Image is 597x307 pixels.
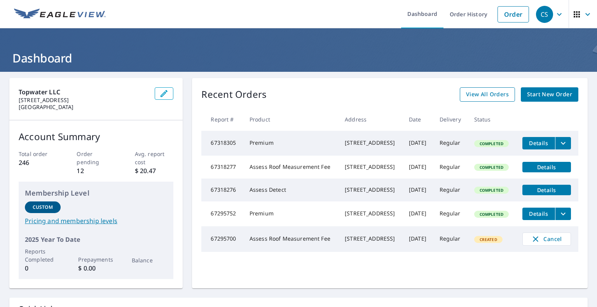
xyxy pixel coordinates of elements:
[345,186,396,194] div: [STREET_ADDRESS]
[475,237,502,242] span: Created
[433,201,468,226] td: Regular
[135,150,174,166] p: Avg. report cost
[243,226,339,252] td: Assess Roof Measurement Fee
[201,108,243,131] th: Report #
[243,131,339,156] td: Premium
[132,256,168,264] p: Balance
[527,186,566,194] span: Details
[497,6,529,23] a: Order
[403,131,433,156] td: [DATE]
[522,162,571,172] button: detailsBtn-67318277
[433,108,468,131] th: Delivery
[475,141,508,146] span: Completed
[201,156,243,179] td: 67318277
[466,90,509,99] span: View All Orders
[468,108,516,131] th: Status
[243,201,339,226] td: Premium
[433,156,468,179] td: Regular
[243,108,339,131] th: Product
[243,179,339,201] td: Assess Detect
[201,87,267,102] p: Recent Orders
[531,234,563,244] span: Cancel
[536,6,553,23] div: CS
[77,166,115,175] p: 12
[243,156,339,179] td: Assess Roof Measurement Fee
[521,87,578,102] a: Start New Order
[522,208,555,220] button: detailsBtn-67295752
[135,166,174,175] p: $ 20.47
[25,216,167,225] a: Pricing and membership levels
[9,50,588,66] h1: Dashboard
[403,226,433,252] td: [DATE]
[527,139,550,147] span: Details
[345,163,396,171] div: [STREET_ADDRESS]
[33,204,53,211] p: Custom
[345,210,396,217] div: [STREET_ADDRESS]
[19,104,148,111] p: [GEOGRAPHIC_DATA]
[522,185,571,195] button: detailsBtn-67318276
[527,163,566,171] span: Details
[19,130,173,144] p: Account Summary
[201,179,243,201] td: 67318276
[25,264,61,273] p: 0
[25,247,61,264] p: Reports Completed
[19,158,58,167] p: 246
[25,235,167,244] p: 2025 Year To Date
[78,264,114,273] p: $ 0.00
[555,208,571,220] button: filesDropdownBtn-67295752
[522,232,571,246] button: Cancel
[475,165,508,170] span: Completed
[433,226,468,252] td: Regular
[339,108,403,131] th: Address
[19,97,148,104] p: [STREET_ADDRESS]
[403,108,433,131] th: Date
[201,131,243,156] td: 67318305
[433,131,468,156] td: Regular
[522,137,555,149] button: detailsBtn-67318305
[201,226,243,252] td: 67295700
[78,255,114,264] p: Prepayments
[14,9,106,20] img: EV Logo
[433,179,468,201] td: Regular
[19,87,148,97] p: Topwater LLC
[460,87,515,102] a: View All Orders
[403,179,433,201] td: [DATE]
[19,150,58,158] p: Total order
[403,201,433,226] td: [DATE]
[475,187,508,193] span: Completed
[527,210,550,217] span: Details
[345,235,396,243] div: [STREET_ADDRESS]
[475,212,508,217] span: Completed
[403,156,433,179] td: [DATE]
[345,139,396,147] div: [STREET_ADDRESS]
[555,137,571,149] button: filesDropdownBtn-67318305
[77,150,115,166] p: Order pending
[201,201,243,226] td: 67295752
[527,90,572,99] span: Start New Order
[25,188,167,198] p: Membership Level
